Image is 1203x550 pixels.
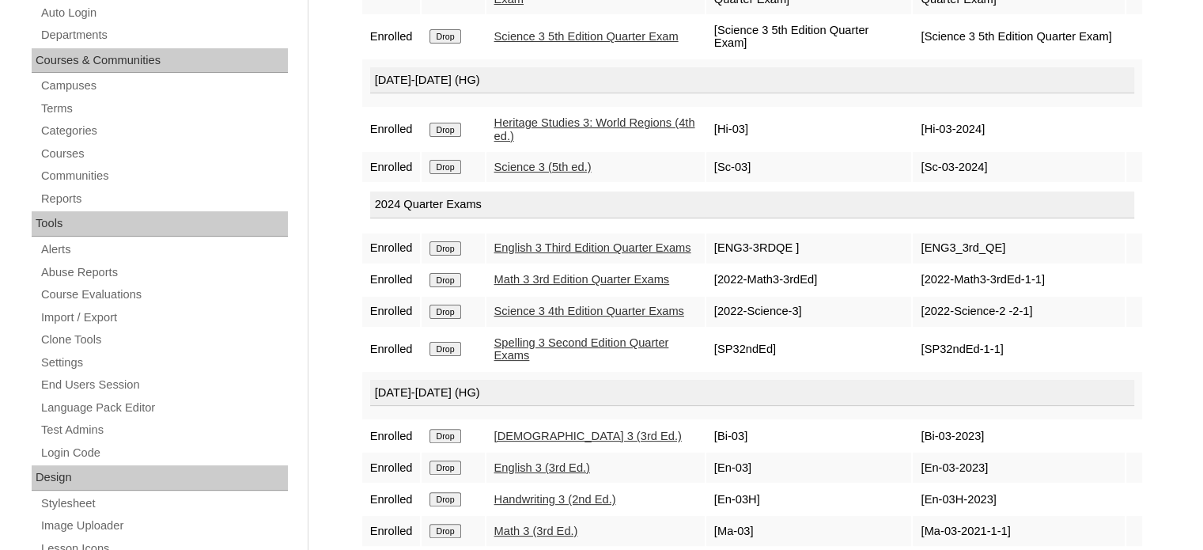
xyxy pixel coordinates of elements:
[362,484,421,514] td: Enrolled
[494,273,670,286] a: Math 3 3rd Edition Quarter Exams
[494,241,691,254] a: English 3 Third Edition Quarter Exams
[429,273,460,287] input: Drop
[913,484,1124,514] td: [En-03H-2023]
[913,265,1124,295] td: [2022-Math3-3rdEd-1-1]
[362,265,421,295] td: Enrolled
[370,192,1134,218] div: 2024 Quarter Exams
[40,166,288,186] a: Communities
[40,263,288,283] a: Abuse Reports
[494,430,682,442] a: [DEMOGRAPHIC_DATA] 3 (3rd Ed.)
[362,233,421,264] td: Enrolled
[40,330,288,350] a: Clone Tools
[362,108,421,150] td: Enrolled
[706,108,912,150] td: [Hi-03]
[429,241,460,256] input: Drop
[40,99,288,119] a: Terms
[40,144,288,164] a: Courses
[429,305,460,319] input: Drop
[429,461,460,475] input: Drop
[913,108,1124,150] td: [Hi-03-2024]
[913,328,1124,370] td: [SP32ndEd-1-1]
[494,30,679,43] a: Science 3 5th Edition Quarter Exam
[706,516,912,546] td: [Ma-03]
[706,297,912,327] td: [2022-Science-3]
[494,161,592,173] a: Science 3 (5th ed.)
[40,76,288,96] a: Campuses
[40,25,288,45] a: Departments
[32,48,288,74] div: Courses & Communities
[913,453,1124,483] td: [En-03-2023]
[706,453,912,483] td: [En-03]
[40,516,288,536] a: Image Uploader
[362,328,421,370] td: Enrolled
[40,398,288,418] a: Language Pack Editor
[706,265,912,295] td: [2022-Math3-3rdEd]
[40,353,288,373] a: Settings
[913,16,1124,58] td: [Science 3 5th Edition Quarter Exam]
[429,342,460,356] input: Drop
[913,297,1124,327] td: [2022-Science-2 -2-1]
[362,453,421,483] td: Enrolled
[706,421,912,451] td: [Bi-03]
[706,152,912,182] td: [Sc-03]
[40,285,288,305] a: Course Evaluations
[40,308,288,328] a: Import / Export
[913,152,1124,182] td: [Sc-03-2024]
[40,420,288,440] a: Test Admins
[706,16,912,58] td: [Science 3 5th Edition Quarter Exam]
[40,494,288,514] a: Stylesheet
[494,116,695,142] a: Heritage Studies 3: World Regions (4th ed.)
[40,121,288,141] a: Categories
[494,525,578,537] a: Math 3 (3rd Ed.)
[429,524,460,538] input: Drop
[706,484,912,514] td: [En-03H]
[913,516,1124,546] td: [Ma-03-2021-1-1]
[32,465,288,491] div: Design
[362,297,421,327] td: Enrolled
[913,233,1124,264] td: [ENG3_3rd_QE]
[32,211,288,237] div: Tools
[40,240,288,260] a: Alerts
[40,443,288,463] a: Login Code
[494,461,590,474] a: English 3 (3rd Ed.)
[362,421,421,451] td: Enrolled
[706,328,912,370] td: [SP32ndEd]
[429,429,460,443] input: Drop
[494,305,684,317] a: Science 3 4th Edition Quarter Exams
[362,152,421,182] td: Enrolled
[494,493,616,506] a: Handwriting 3 (2nd Ed.)
[429,160,460,174] input: Drop
[40,189,288,209] a: Reports
[362,516,421,546] td: Enrolled
[370,380,1134,407] div: [DATE]-[DATE] (HG)
[40,3,288,23] a: Auto Login
[362,16,421,58] td: Enrolled
[40,375,288,395] a: End Users Session
[429,492,460,506] input: Drop
[429,29,460,44] input: Drop
[429,123,460,137] input: Drop
[706,233,912,264] td: [ENG3-3RDQE ]
[913,421,1124,451] td: [Bi-03-2023]
[494,336,669,362] a: Spelling 3 Second Edition Quarter Exams
[370,67,1134,94] div: [DATE]-[DATE] (HG)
